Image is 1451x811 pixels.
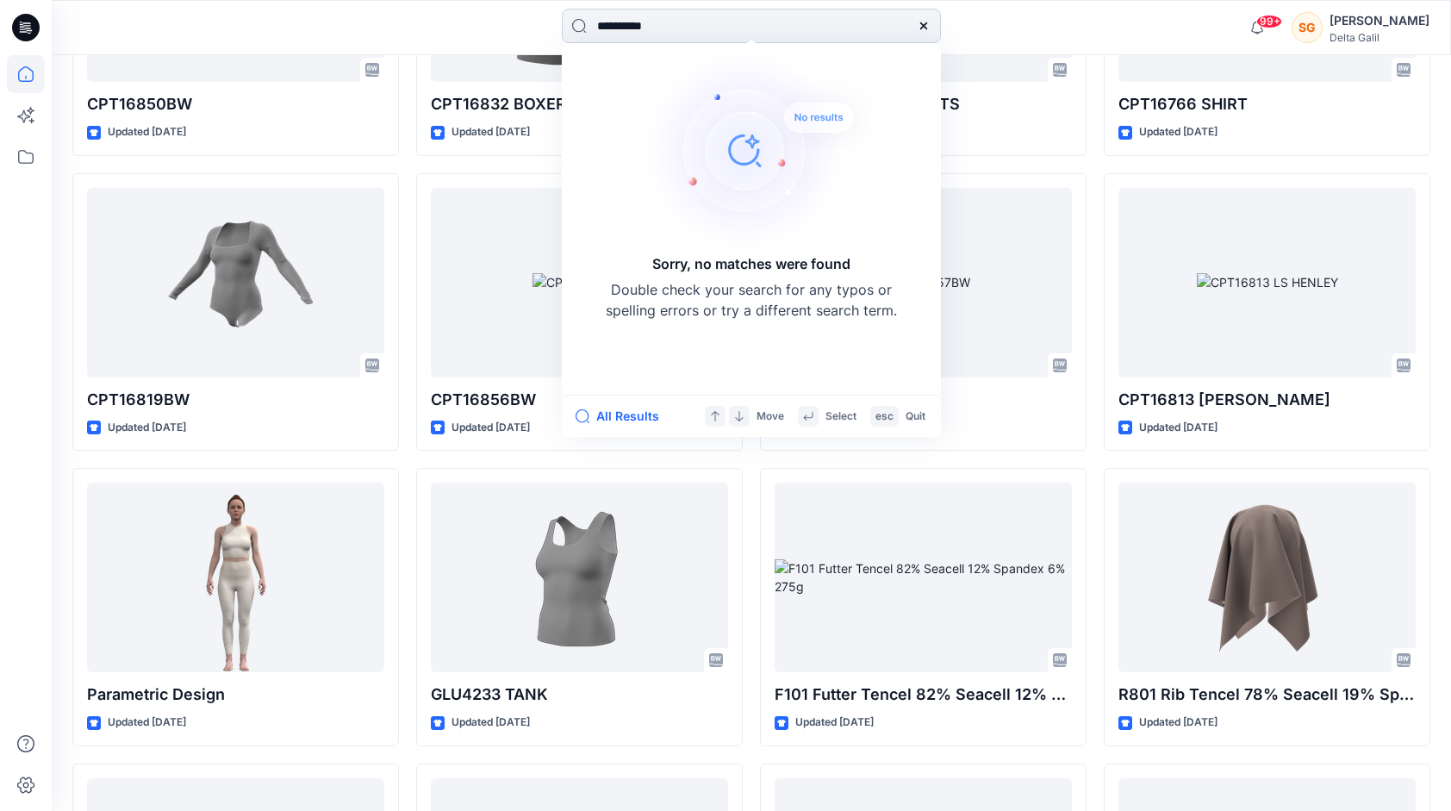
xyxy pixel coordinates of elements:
p: F101 Futter Tencel 82% Seacell 12% Spandex 6% 275g [775,683,1072,707]
a: CPT16813 LS HENLEY [1118,188,1416,377]
div: [PERSON_NAME] [1330,10,1429,31]
p: R801 Rib Tencel 78% Seacell 19% Spandex 3% 215g [1118,683,1416,707]
p: Parametric Design [87,683,384,707]
p: Updated [DATE] [451,419,530,437]
p: CPT16850BW [87,92,384,116]
p: Double check your search for any typos or spelling errors or try a different search term. [605,279,898,321]
p: Updated [DATE] [1139,419,1217,437]
p: Updated [DATE] [108,123,186,141]
p: CPT16766 SHIRT [1118,92,1416,116]
div: SG [1292,12,1323,43]
p: CPT16819BW [87,388,384,412]
a: Parametric Design [87,483,384,672]
p: Updated [DATE] [108,419,186,437]
p: CPT16832 BOXER [431,92,728,116]
p: Move [757,408,784,426]
p: Updated [DATE] [1139,714,1217,732]
p: Updated [DATE] [795,714,874,732]
p: CPT16813 [PERSON_NAME] [1118,388,1416,412]
p: Updated [DATE] [1139,123,1217,141]
a: F101 Futter Tencel 82% Seacell 12% Spandex 6% 275g [775,483,1072,672]
button: All Results [576,406,670,427]
a: CPT16819BW [87,188,384,377]
p: Updated [DATE] [451,123,530,141]
a: GLU4233 TANK [431,483,728,672]
p: Quit [906,408,925,426]
img: Sorry, no matches were found [645,47,886,253]
p: GLU4233 TANK [431,683,728,707]
div: Delta Galil [1330,31,1429,44]
h5: Sorry, no matches were found [652,253,850,274]
p: Select [825,408,856,426]
span: 99+ [1256,15,1282,28]
a: CPT16856BW [431,188,728,377]
p: Updated [DATE] [451,714,530,732]
a: R801 Rib Tencel 78% Seacell 19% Spandex 3% 215g [1118,483,1416,672]
p: esc [875,408,894,426]
p: CPT16856BW [431,388,728,412]
p: Updated [DATE] [108,714,186,732]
